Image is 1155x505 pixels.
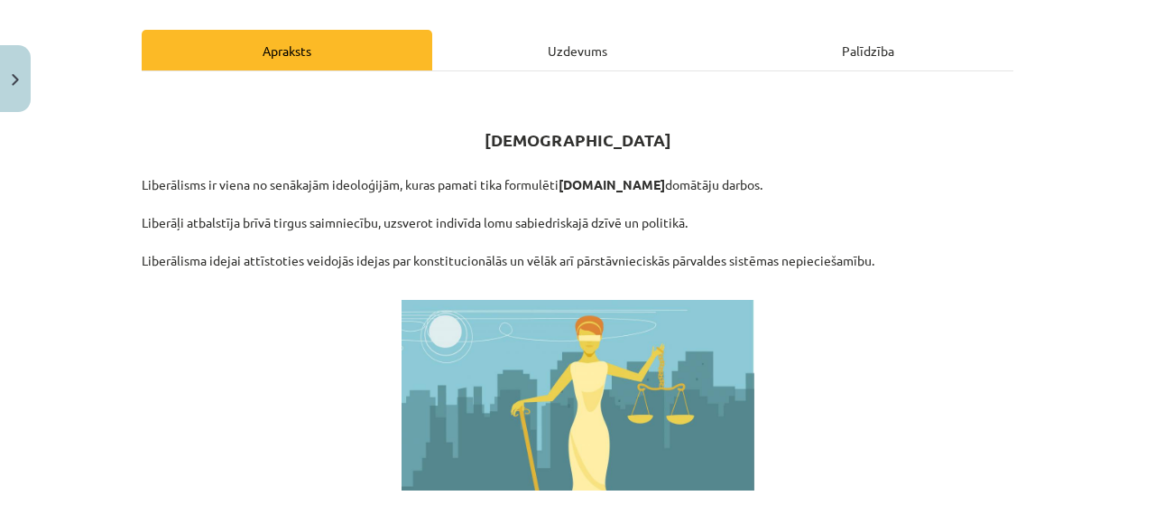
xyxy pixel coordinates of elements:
[485,129,671,150] strong: [DEMOGRAPHIC_DATA]
[142,156,1013,289] p: Liberālisms ir viena no senākajām ideoloģijām, kuras pamati tika formulēti domātāju darbos. Liber...
[12,74,19,86] img: icon-close-lesson-0947bae3869378f0d4975bcd49f059093ad1ed9edebbc8119c70593378902aed.svg
[432,30,723,70] div: Uzdevums
[142,30,432,70] div: Apraksts
[559,176,665,192] strong: [DOMAIN_NAME]
[723,30,1013,70] div: Palīdzība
